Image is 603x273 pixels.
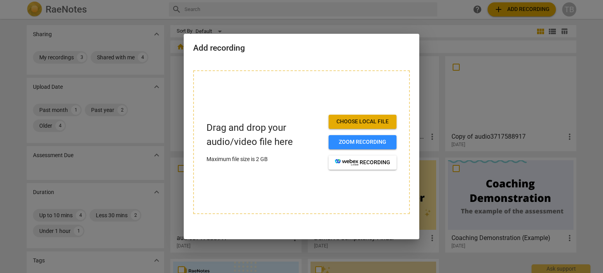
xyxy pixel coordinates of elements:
span: Zoom recording [335,138,390,146]
button: recording [329,156,397,170]
h2: Add recording [193,43,410,53]
span: Choose local file [335,118,390,126]
button: Zoom recording [329,135,397,149]
p: Drag and drop your audio/video file here [206,121,322,148]
button: Choose local file [329,115,397,129]
p: Maximum file size is 2 GB [206,155,322,163]
span: recording [335,159,390,167]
